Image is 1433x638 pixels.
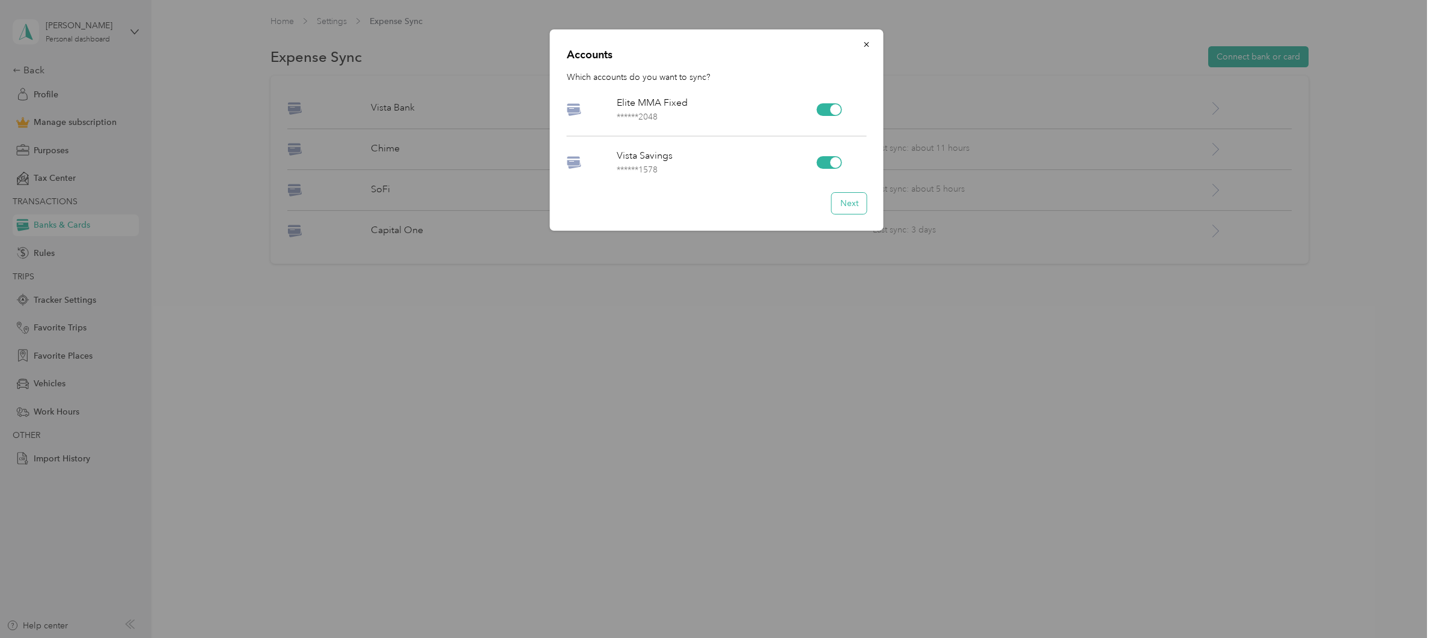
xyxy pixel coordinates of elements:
[832,193,867,214] button: Next
[1366,571,1433,638] iframe: Everlance-gr Chat Button Frame
[567,71,867,84] p: Which accounts do you want to sync?
[567,46,867,62] h2: Accounts
[617,149,817,176] p: Vista Savings
[617,96,817,123] p: Elite MMA Fixed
